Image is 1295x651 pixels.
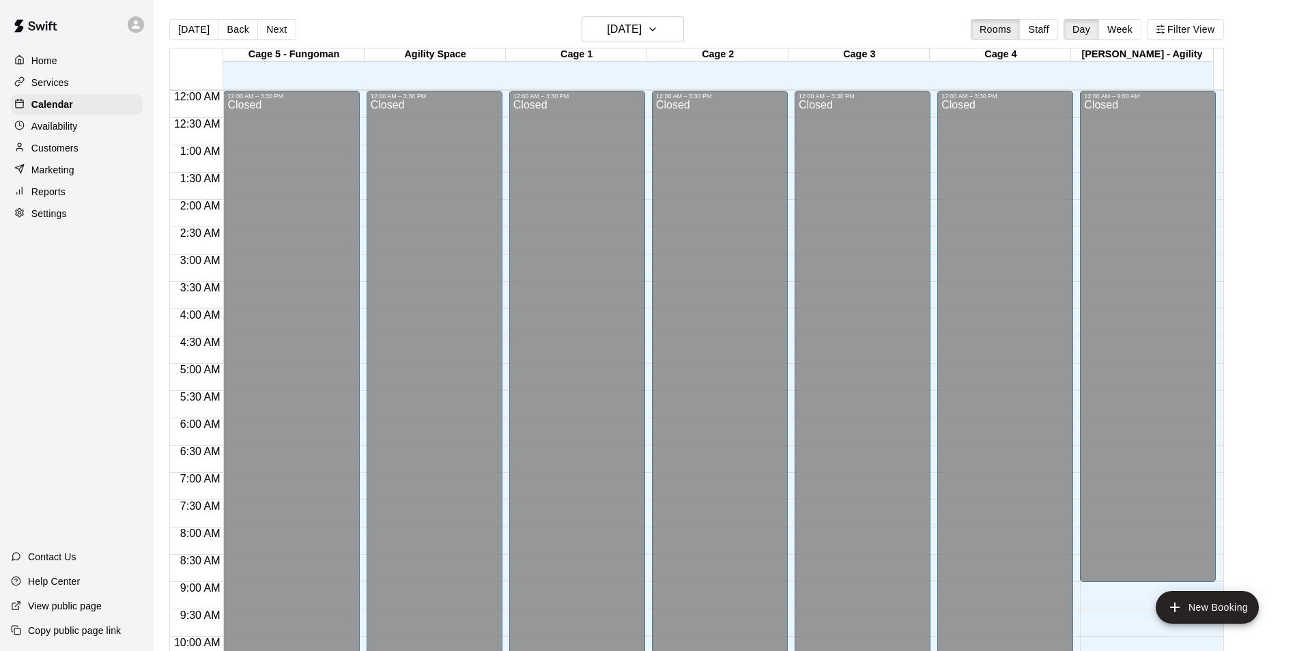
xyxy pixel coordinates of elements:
span: 7:00 AM [177,473,224,484]
div: 12:00 AM – 3:30 PM [227,93,355,100]
div: 12:00 AM – 9:00 AM [1084,93,1212,100]
span: 1:30 AM [177,173,224,184]
p: Services [31,76,69,89]
p: Contact Us [28,550,76,564]
span: 9:30 AM [177,609,224,621]
div: 12:00 AM – 3:30 PM [656,93,784,100]
span: 3:30 AM [177,282,224,293]
div: 12:00 AM – 3:30 PM [513,93,641,100]
span: 4:00 AM [177,309,224,321]
span: 9:00 AM [177,582,224,594]
p: Reports [31,185,66,199]
div: 12:00 AM – 3:30 PM [941,93,1069,100]
span: 6:30 AM [177,446,224,457]
a: Marketing [11,160,143,180]
div: Closed [1084,100,1212,587]
span: 7:30 AM [177,500,224,512]
span: 8:00 AM [177,527,224,539]
p: Marketing [31,163,74,177]
p: Home [31,54,57,68]
div: Cage 1 [506,48,647,61]
span: 5:30 AM [177,391,224,403]
button: [DATE] [582,16,684,42]
button: Rooms [971,19,1020,40]
button: [DATE] [169,19,218,40]
span: 2:00 AM [177,200,224,212]
span: 1:00 AM [177,145,224,157]
a: Home [11,50,143,71]
span: 12:00 AM [171,91,224,102]
div: Cage 4 [930,48,1071,61]
p: Settings [31,207,67,220]
h6: [DATE] [607,20,642,39]
p: Calendar [31,98,73,111]
p: Availability [31,119,78,133]
span: 4:30 AM [177,336,224,348]
div: Cage 3 [788,48,930,61]
p: Help Center [28,575,80,588]
button: Next [257,19,296,40]
button: Staff [1019,19,1058,40]
a: Customers [11,138,143,158]
span: 10:00 AM [171,637,224,648]
div: 12:00 AM – 3:30 PM [799,93,926,100]
p: View public page [28,599,102,613]
p: Copy public page link [28,624,121,637]
span: 12:30 AM [171,118,224,130]
button: Week [1098,19,1141,40]
button: Day [1064,19,1099,40]
div: Cage 2 [647,48,788,61]
span: 6:00 AM [177,418,224,430]
button: Filter View [1147,19,1223,40]
div: [PERSON_NAME] - Agility [1071,48,1212,61]
div: 12:00 AM – 9:00 AM: Closed [1080,91,1216,582]
a: Availability [11,116,143,136]
div: Cage 5 - Fungoman [223,48,365,61]
a: Calendar [11,94,143,115]
a: Settings [11,203,143,224]
p: Customers [31,141,79,155]
span: 8:30 AM [177,555,224,566]
span: 5:00 AM [177,364,224,375]
a: Reports [11,182,143,202]
div: Agility Space [365,48,506,61]
span: 2:30 AM [177,227,224,239]
a: Services [11,72,143,93]
button: add [1156,591,1259,624]
span: 3:00 AM [177,255,224,266]
button: Back [218,19,258,40]
div: 12:00 AM – 3:30 PM [371,93,498,100]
